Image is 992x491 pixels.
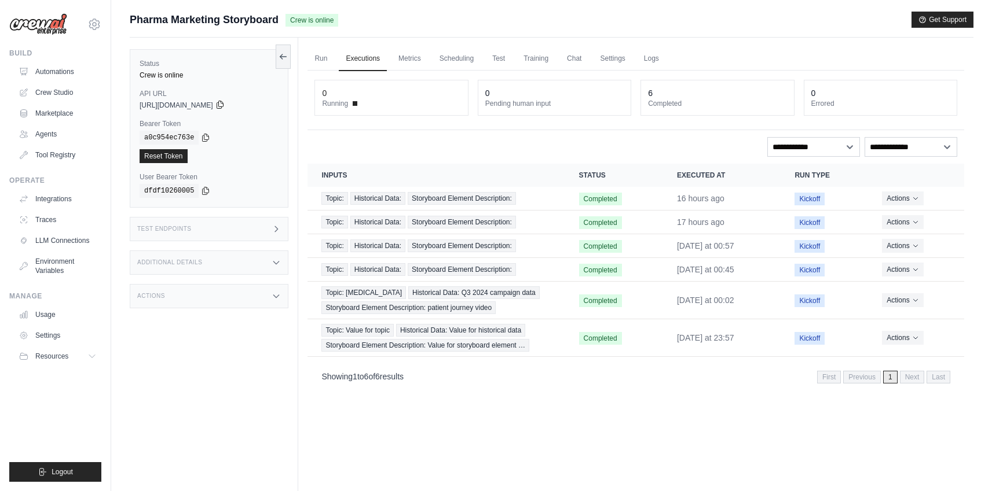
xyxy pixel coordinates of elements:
a: Integrations [14,190,101,208]
dt: Errored [811,99,950,108]
div: Manage [9,291,101,301]
a: Executions [339,47,387,71]
a: Settings [593,47,632,71]
time: August 29, 2025 at 00:02 EDT [677,296,734,305]
time: August 29, 2025 at 00:57 EDT [677,241,734,250]
a: View execution details for Topic [321,324,551,352]
span: Resources [35,352,68,361]
span: Logout [52,467,73,477]
div: Build [9,49,101,58]
a: Reset Token [140,149,188,163]
a: Crew Studio [14,83,101,102]
time: August 29, 2025 at 10:00 EDT [677,217,724,227]
button: Actions for execution [882,331,923,345]
span: Kickoff [795,264,825,276]
a: LLM Connections [14,231,101,250]
button: Actions for execution [882,293,923,307]
span: Historical Data: Q3 2024 campaign data [408,286,540,299]
span: Completed [579,332,622,345]
span: Completed [579,294,622,307]
a: View execution details for Topic [321,192,551,205]
span: Kickoff [795,193,825,205]
p: Showing to of results [321,371,404,382]
label: User Bearer Token [140,172,279,182]
section: Crew executions table [308,164,964,391]
a: View execution details for Topic [321,216,551,228]
span: Kickoff [795,332,825,345]
span: Storyboard Element Description: [408,263,516,276]
div: Crew is online [140,71,279,80]
a: Marketplace [14,104,101,123]
th: Status [565,164,663,187]
a: Traces [14,211,101,229]
nav: Pagination [308,361,964,391]
span: Historical Data: [350,192,405,205]
code: a0c954ec763e [140,131,199,145]
div: 6 [648,87,653,99]
a: Logs [637,47,666,71]
th: Inputs [308,164,565,187]
span: Topic: [321,263,347,276]
span: Completed [579,216,622,229]
a: View execution details for Topic [321,263,551,276]
span: Next [900,371,925,383]
span: Storyboard Element Description: Value for storyboard element … [321,339,529,352]
span: Storyboard Element Description: patient journey video [321,301,496,314]
a: Tool Registry [14,146,101,164]
nav: Pagination [817,371,950,383]
a: Scheduling [433,47,481,71]
th: Executed at [663,164,781,187]
a: Environment Variables [14,252,101,280]
span: 1 [353,372,357,381]
a: Metrics [391,47,428,71]
span: Topic: [321,192,347,205]
span: Crew is online [285,14,338,27]
span: Historical Data: [350,216,405,228]
span: Topic: Value for topic [321,324,394,337]
button: Resources [14,347,101,366]
a: Usage [14,305,101,324]
span: Pharma Marketing Storyboard [130,12,279,28]
span: Kickoff [795,294,825,307]
div: Operate [9,176,101,185]
div: 0 [485,87,490,99]
div: 0 [322,87,327,99]
a: Chat [560,47,588,71]
time: August 29, 2025 at 00:45 EDT [677,265,734,274]
span: Kickoff [795,216,825,229]
span: [URL][DOMAIN_NAME] [140,101,213,110]
button: Logout [9,462,101,482]
span: First [817,371,841,383]
button: Actions for execution [882,215,923,229]
label: API URL [140,89,279,98]
span: Topic: [321,239,347,252]
span: Kickoff [795,240,825,253]
button: Actions for execution [882,263,923,276]
a: Settings [14,326,101,345]
dt: Pending human input [485,99,624,108]
h3: Actions [137,293,165,300]
div: 0 [811,87,816,99]
span: Storyboard Element Description: [408,216,516,228]
span: Previous [843,371,881,383]
span: Topic: [321,216,347,228]
span: Historical Data: [350,263,405,276]
span: 6 [375,372,380,381]
button: Actions for execution [882,239,923,253]
label: Status [140,59,279,68]
span: 6 [364,372,369,381]
span: 1 [883,371,898,383]
span: Topic: [MEDICAL_DATA] [321,286,406,299]
a: View execution details for Topic [321,239,551,252]
span: Storyboard Element Description: [408,239,516,252]
span: Last [927,371,950,383]
code: dfdf10260005 [140,184,199,198]
a: Training [517,47,555,71]
button: Get Support [912,12,973,28]
th: Run Type [781,164,868,187]
span: Completed [579,193,622,205]
dt: Completed [648,99,786,108]
span: Historical Data: Value for historical data [396,324,525,337]
span: Historical Data: [350,239,405,252]
button: Actions for execution [882,191,923,205]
